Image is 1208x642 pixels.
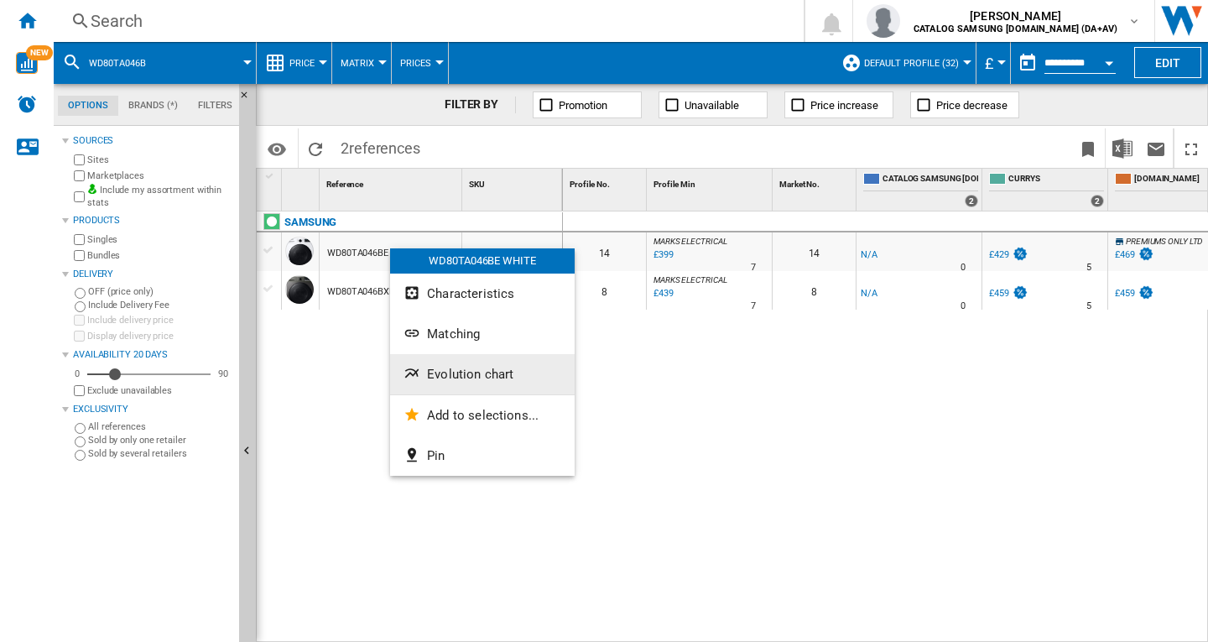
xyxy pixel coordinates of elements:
[427,286,514,301] span: Characteristics
[390,354,575,394] button: Evolution chart
[390,274,575,314] button: Characteristics
[390,248,575,274] div: WD80TA046BE WHITE
[427,448,445,463] span: Pin
[390,436,575,476] button: Pin...
[427,408,539,423] span: Add to selections...
[390,314,575,354] button: Matching
[390,395,575,436] button: Add to selections...
[427,367,513,382] span: Evolution chart
[427,326,480,342] span: Matching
